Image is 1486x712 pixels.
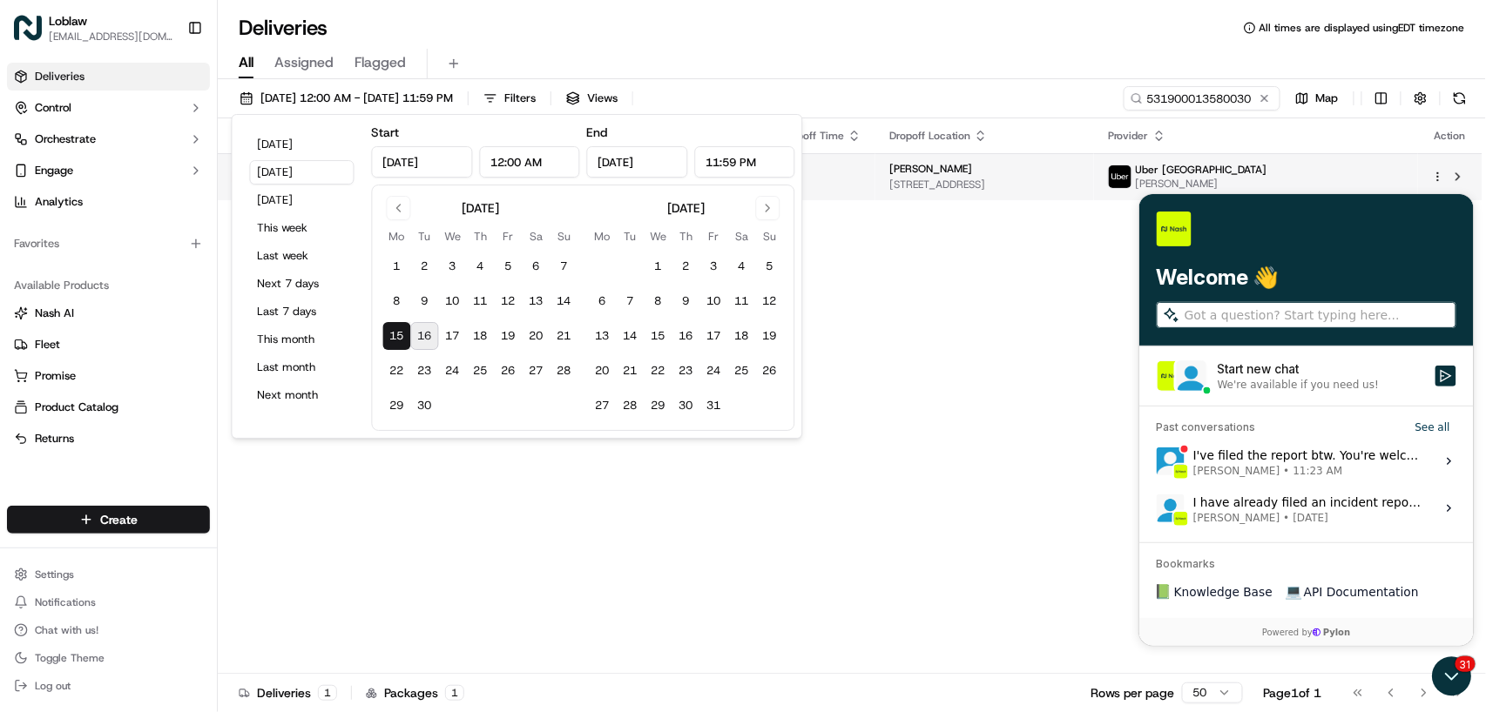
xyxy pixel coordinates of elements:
button: This week [250,216,355,240]
button: 11 [467,287,495,315]
span: Map [1316,91,1339,106]
button: 21 [617,357,645,385]
span: Promise [35,368,76,384]
span: Views [587,91,618,106]
button: 30 [411,392,439,420]
th: Tuesday [617,227,645,245]
button: 28 [617,392,645,420]
div: Page 1 of 1 [1264,684,1322,702]
button: 11 [728,287,756,315]
iframe: Customer support window [1139,194,1474,646]
th: Wednesday [645,227,672,245]
th: Saturday [523,227,550,245]
button: 24 [700,357,728,385]
button: 1 [645,252,672,280]
span: Flagged [355,52,406,73]
span: Deliveries [35,69,84,84]
button: Toggle Theme [7,646,210,670]
button: 6 [523,252,550,280]
button: 31 [700,392,728,420]
button: Map [1287,86,1347,111]
th: Thursday [467,227,495,245]
button: 19 [495,322,523,350]
th: Friday [700,227,728,245]
button: 14 [550,287,578,315]
button: This month [250,327,355,352]
button: 13 [523,287,550,315]
button: 29 [383,392,411,420]
span: All [239,52,253,73]
div: 1 [445,685,464,701]
button: 27 [589,392,617,420]
span: Uber [GEOGRAPHIC_DATA] [1136,163,1267,177]
button: 17 [700,322,728,350]
button: 18 [728,322,756,350]
button: 1 [383,252,411,280]
span: [DATE] 12:00 AM - [DATE] 11:59 PM [260,91,453,106]
button: Engage [7,157,210,185]
span: Provider [1108,129,1149,143]
button: 8 [383,287,411,315]
button: 3 [700,252,728,280]
img: Loblaw [14,14,42,42]
input: Date [372,146,473,178]
span: [PERSON_NAME] [1136,177,1267,191]
img: uber-new-logo.jpeg [1109,165,1131,188]
span: Engage [35,163,73,178]
th: Sunday [756,227,784,245]
button: Views [558,86,625,111]
button: Nash AI [7,299,210,327]
button: 25 [728,357,756,385]
button: 7 [550,252,578,280]
button: Product Catalog [7,393,210,421]
span: [STREET_ADDRESS] [889,178,1080,191]
span: Log out [35,679,71,693]
span: Orchestrate [35,131,96,147]
span: [PERSON_NAME] [889,162,972,176]
button: 22 [383,357,411,385]
button: 26 [495,357,523,385]
button: 10 [439,287,467,315]
div: Deliveries [239,684,337,702]
span: Assigned [274,52,334,73]
a: Returns [14,431,203,447]
div: Favorites [7,230,210,258]
button: 4 [728,252,756,280]
button: 13 [589,322,617,350]
span: Control [35,100,71,116]
span: [EMAIL_ADDRESS][DOMAIN_NAME] [49,30,173,44]
button: Last month [250,355,355,380]
button: Settings [7,562,210,587]
span: Chat with us! [35,623,98,637]
button: 18 [467,322,495,350]
span: Create [100,511,138,528]
button: 14 [617,322,645,350]
button: [DATE] [250,188,355,212]
button: 5 [495,252,523,280]
button: Create [7,506,210,534]
p: Rows per page [1091,684,1175,702]
th: Tuesday [411,227,439,245]
th: Friday [495,227,523,245]
button: Log out [7,674,210,698]
label: Start [372,124,400,140]
button: Next 7 days [250,272,355,296]
button: 23 [411,357,439,385]
th: Wednesday [439,227,467,245]
span: Nash AI [35,306,74,321]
